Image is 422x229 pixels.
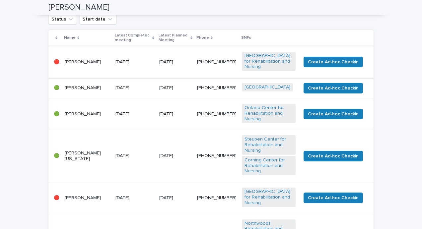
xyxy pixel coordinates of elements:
a: [PHONE_NUMBER] [197,196,237,200]
tr: 🟢[PERSON_NAME][US_STATE][DATE][DATE][PHONE_NUMBER]‬Steuben Center for Rehabilitation and Nursing ... [48,130,374,182]
p: 🔴 [54,195,59,201]
a: Ontario Center for Rehabilitation and Nursing [245,105,293,122]
a: [GEOGRAPHIC_DATA] [245,85,290,90]
tr: 🟢[PERSON_NAME][DATE][DATE][PHONE_NUMBER][GEOGRAPHIC_DATA] Create Ad-hoc Checkin [48,78,374,98]
p: [PERSON_NAME] [65,59,110,65]
p: Latest Completed meeting [115,32,151,44]
p: 🔴 [54,59,59,65]
p: [PERSON_NAME] [65,85,110,91]
p: [DATE] [159,153,192,159]
p: [DATE] [115,59,154,65]
h2: [PERSON_NAME] [48,3,109,12]
p: [DATE] [115,195,154,201]
span: Create Ad-hoc Checkin [308,195,359,201]
span: Create Ad-hoc Checkin [308,111,359,117]
p: [DATE] [115,111,154,117]
p: Latest Planned Meeting [159,32,189,44]
a: [GEOGRAPHIC_DATA] for Rehabilitation and Nursing [245,53,293,70]
a: [PHONE_NUMBER] [197,86,237,90]
span: Create Ad-hoc Checkin [308,59,359,65]
span: Create Ad-hoc Checkin [308,153,359,159]
p: [DATE] [115,85,154,91]
p: Name [64,34,76,41]
button: Create Ad-hoc Checkin [304,193,363,203]
tr: 🟢[PERSON_NAME][DATE][DATE][PHONE_NUMBER]Ontario Center for Rehabilitation and Nursing Create Ad-h... [48,98,374,130]
p: [PERSON_NAME] [65,111,110,117]
tr: 🔴[PERSON_NAME][DATE][DATE][PHONE_NUMBER][GEOGRAPHIC_DATA] for Rehabilitation and Nursing Create A... [48,46,374,78]
p: 🟢 [54,85,59,91]
p: [DATE] [159,59,192,65]
button: Create Ad-hoc Checkin [304,151,363,161]
button: Create Ad-hoc Checkin [304,83,363,93]
a: [PHONE_NUMBER] [197,112,237,116]
button: Create Ad-hoc Checkin [304,109,363,119]
a: Steuben Center for Rehabilitation and Nursing [245,137,293,153]
tr: 🔴[PERSON_NAME][DATE][DATE][PHONE_NUMBER][GEOGRAPHIC_DATA] for Rehabilitation and Nursing Create A... [48,182,374,214]
p: [DATE] [159,111,192,117]
a: [PHONE_NUMBER]‬ [197,153,237,158]
p: 🟢 [54,153,59,159]
p: [PERSON_NAME][US_STATE] [65,150,110,162]
span: Create Ad-hoc Checkin [308,85,359,91]
button: Start date [80,14,116,25]
p: [DATE] [159,195,192,201]
p: SNFs [241,34,251,41]
p: [DATE] [115,153,154,159]
button: Status [48,14,77,25]
a: Corning Center for Rehabilitation and Nursing [245,157,293,174]
button: Create Ad-hoc Checkin [304,57,363,67]
p: [PERSON_NAME] [65,195,110,201]
a: [PHONE_NUMBER] [197,60,237,64]
a: [GEOGRAPHIC_DATA] for Rehabilitation and Nursing [245,189,293,205]
p: [DATE] [159,85,192,91]
p: Phone [196,34,209,41]
p: 🟢 [54,111,59,117]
